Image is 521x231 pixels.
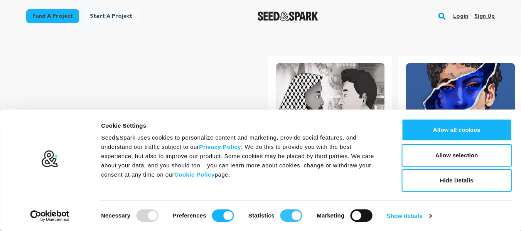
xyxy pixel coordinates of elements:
[453,10,468,22] a: Login
[401,169,512,192] button: Hide Details
[401,119,512,141] button: Allow all cookies
[16,210,84,222] a: Usercentrics Cookiebot - opens in a new window
[474,10,495,22] a: Sign up
[101,121,384,130] div: Cookie Settings
[258,12,318,21] a: Seed&Spark Homepage
[173,212,206,219] strong: Preferences
[26,9,79,23] a: Fund a project
[401,144,512,167] button: Allow selection
[406,63,515,137] img: ESTA NOCHE image
[101,212,130,219] strong: Necessary
[248,212,275,219] strong: Statistics
[387,210,432,222] a: Show details
[317,212,344,219] strong: Marketing
[41,150,59,168] img: logo
[258,12,318,21] img: Seed&Spark Logo Dark Mode
[84,9,138,23] a: Start a project
[276,63,385,137] img: Khutbah image
[174,171,215,178] a: Cookie Policy
[101,133,384,179] div: Seed&Spark uses cookies to personalize content and marketing, provide social features, and unders...
[199,143,241,150] a: Privacy Policy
